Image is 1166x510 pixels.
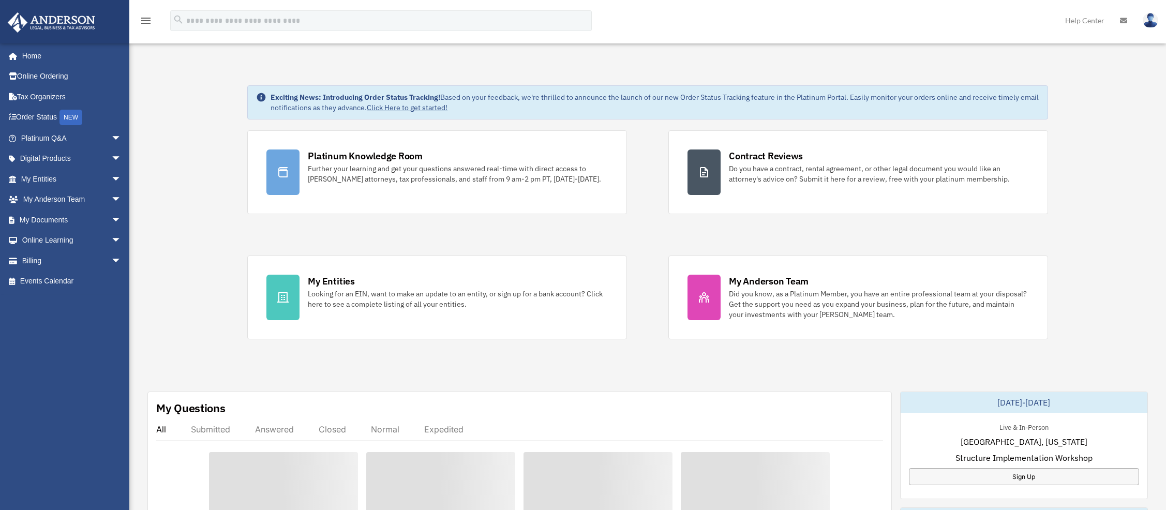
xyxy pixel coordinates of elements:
[7,66,137,87] a: Online Ordering
[271,93,440,102] strong: Exciting News: Introducing Order Status Tracking!
[140,18,152,27] a: menu
[7,209,137,230] a: My Documentsarrow_drop_down
[729,163,1029,184] div: Do you have a contract, rental agreement, or other legal document you would like an attorney's ad...
[367,103,447,112] a: Click Here to get started!
[111,169,132,190] span: arrow_drop_down
[668,130,1048,214] a: Contract Reviews Do you have a contract, rental agreement, or other legal document you would like...
[111,128,132,149] span: arrow_drop_down
[901,392,1148,413] div: [DATE]-[DATE]
[729,275,809,288] div: My Anderson Team
[319,424,346,434] div: Closed
[111,230,132,251] span: arrow_drop_down
[424,424,464,434] div: Expedited
[955,452,1093,464] span: Structure Implementation Workshop
[7,250,137,271] a: Billingarrow_drop_down
[7,86,137,107] a: Tax Organizers
[7,46,132,66] a: Home
[371,424,399,434] div: Normal
[991,421,1057,432] div: Live & In-Person
[308,289,608,309] div: Looking for an EIN, want to make an update to an entity, or sign up for a bank account? Click her...
[7,230,137,251] a: Online Learningarrow_drop_down
[1143,13,1158,28] img: User Pic
[961,436,1087,448] span: [GEOGRAPHIC_DATA], [US_STATE]
[247,130,627,214] a: Platinum Knowledge Room Further your learning and get your questions answered real-time with dire...
[308,149,423,162] div: Platinum Knowledge Room
[111,209,132,231] span: arrow_drop_down
[7,107,137,128] a: Order StatusNEW
[191,424,230,434] div: Submitted
[7,189,137,210] a: My Anderson Teamarrow_drop_down
[7,169,137,189] a: My Entitiesarrow_drop_down
[111,250,132,272] span: arrow_drop_down
[173,14,184,25] i: search
[140,14,152,27] i: menu
[59,110,82,125] div: NEW
[7,128,137,148] a: Platinum Q&Aarrow_drop_down
[7,148,137,169] a: Digital Productsarrow_drop_down
[271,92,1039,113] div: Based on your feedback, we're thrilled to announce the launch of our new Order Status Tracking fe...
[308,163,608,184] div: Further your learning and get your questions answered real-time with direct access to [PERSON_NAM...
[729,149,803,162] div: Contract Reviews
[156,424,166,434] div: All
[111,189,132,211] span: arrow_drop_down
[909,468,1140,485] a: Sign Up
[247,256,627,339] a: My Entities Looking for an EIN, want to make an update to an entity, or sign up for a bank accoun...
[111,148,132,170] span: arrow_drop_down
[729,289,1029,320] div: Did you know, as a Platinum Member, you have an entire professional team at your disposal? Get th...
[5,12,98,33] img: Anderson Advisors Platinum Portal
[668,256,1048,339] a: My Anderson Team Did you know, as a Platinum Member, you have an entire professional team at your...
[308,275,354,288] div: My Entities
[7,271,137,292] a: Events Calendar
[156,400,226,416] div: My Questions
[255,424,294,434] div: Answered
